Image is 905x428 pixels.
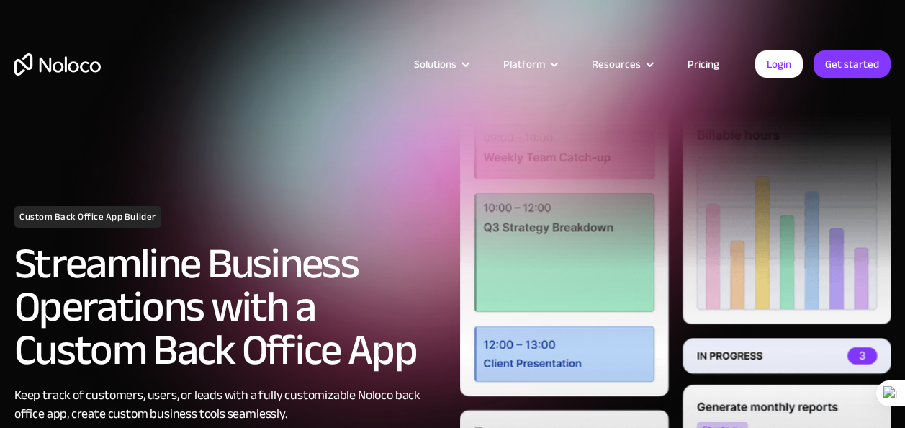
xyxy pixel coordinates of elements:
a: Get started [814,50,891,78]
div: Platform [503,55,545,73]
div: Solutions [396,55,485,73]
div: Resources [592,55,641,73]
div: Platform [485,55,574,73]
a: home [14,53,101,76]
a: Login [755,50,803,78]
div: Keep track of customers, users, or leads with a fully customizable Noloco back office app, create... [14,386,446,424]
div: Solutions [414,55,456,73]
div: Resources [574,55,670,73]
h2: Streamline Business Operations with a Custom Back Office App [14,242,446,372]
h1: Custom Back Office App Builder [14,206,161,228]
a: Pricing [670,55,737,73]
